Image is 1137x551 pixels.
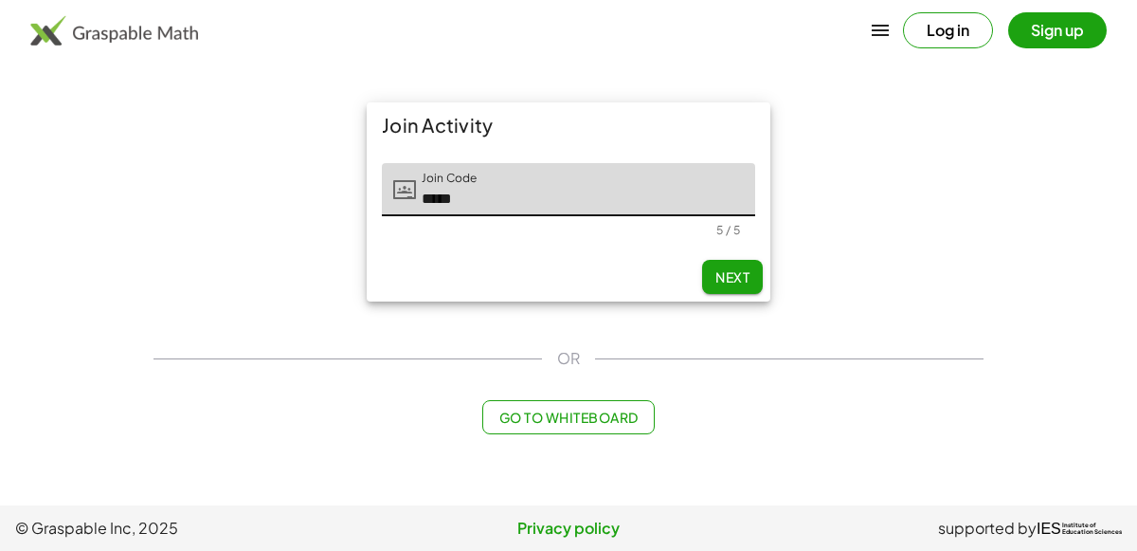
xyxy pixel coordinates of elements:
[1008,12,1107,48] button: Sign up
[715,268,749,285] span: Next
[702,260,763,294] button: Next
[498,409,638,426] span: Go to Whiteboard
[384,517,752,540] a: Privacy policy
[367,102,770,148] div: Join Activity
[482,400,654,434] button: Go to Whiteboard
[557,347,580,370] span: OR
[1037,517,1122,540] a: IESInstitute ofEducation Sciences
[1037,520,1061,538] span: IES
[716,223,740,237] div: 5 / 5
[938,517,1037,540] span: supported by
[15,517,384,540] span: © Graspable Inc, 2025
[1062,523,1122,536] span: Institute of Education Sciences
[903,12,993,48] button: Log in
